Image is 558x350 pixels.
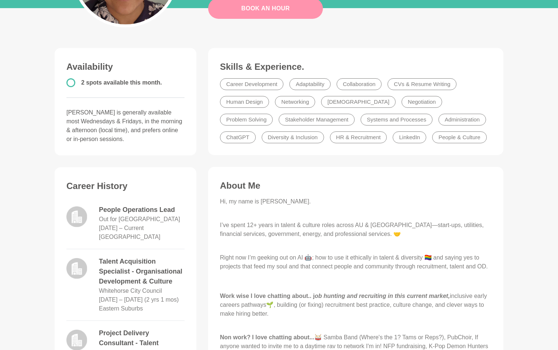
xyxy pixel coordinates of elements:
h3: Skills & Experience. [220,61,492,72]
time: [DATE] – Current [99,225,144,231]
img: logo [66,206,87,227]
dd: Project Delivery Consultant - Talent [99,328,185,348]
dd: Eastern Suburbs [99,304,143,313]
h3: About Me [220,180,492,191]
strong: Non work? I love chatting about... [220,334,314,340]
dd: [GEOGRAPHIC_DATA] [99,233,161,241]
p: Right now I’m geeking out on AI 🤖; how to use it ethically in talent & diversity 🏳️‍🌈 and saying ... [220,244,492,271]
em: ob hunting and recruiting in this current market, [315,293,450,299]
dd: Talent Acquisition Specialist - Organisational Development & Culture [99,257,185,286]
h3: Career History [66,181,185,192]
span: 2 spots available this month. [81,79,162,86]
dd: Out for [GEOGRAPHIC_DATA] [99,215,180,224]
p: I’ve spent 12+ years in talent & culture roles across AU & [GEOGRAPHIC_DATA]—start-ups, utilities... [220,221,492,239]
p: inclusive early careers pathways🌱, building (or fixing) recruitment best practice, culture change... [220,292,492,327]
p: [PERSON_NAME] is generally available most Wednesdays & Fridays, in the morning & afternoon (local... [66,108,185,144]
dd: Whitehorse City Council [99,286,162,295]
img: logo [66,258,87,279]
time: [DATE] – [DATE] (2 yrs 1 mos) [99,296,179,303]
p: Hi, my name is [PERSON_NAME]. [220,197,492,215]
dd: People Operations Lead [99,205,185,215]
strong: Work wise I love chatting about.. j [220,293,450,299]
h3: Availability [66,61,185,72]
dd: Jul 2025 – Current [99,224,144,233]
dd: Aug 2023 – Sep 2025 (2 yrs 1 mos) [99,295,179,304]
